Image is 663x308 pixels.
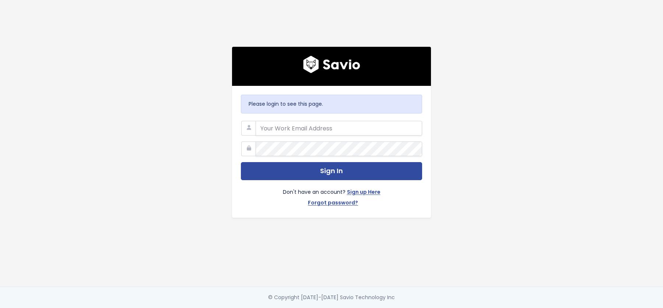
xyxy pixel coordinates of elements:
[241,180,422,209] div: Don't have an account?
[308,198,358,209] a: Forgot password?
[241,162,422,180] button: Sign In
[256,121,422,136] input: Your Work Email Address
[303,56,360,73] img: logo600x187.a314fd40982d.png
[249,99,414,109] p: Please login to see this page.
[347,188,380,198] a: Sign up Here
[268,293,395,302] div: © Copyright [DATE]-[DATE] Savio Technology Inc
